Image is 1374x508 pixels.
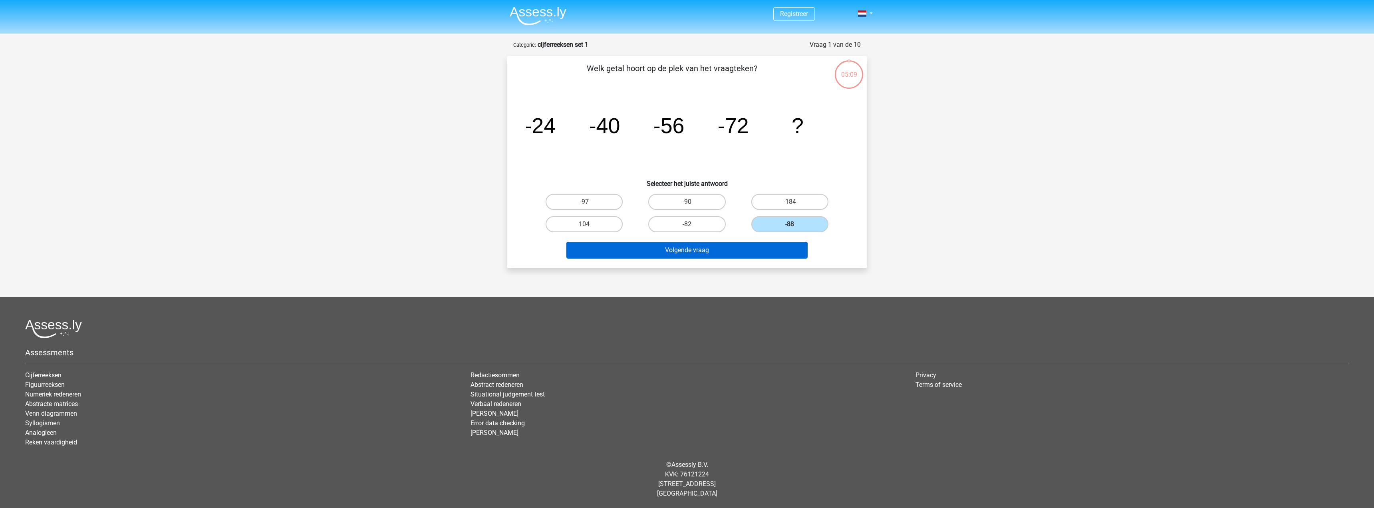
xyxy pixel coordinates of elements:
[25,438,77,446] a: Reken vaardigheid
[25,371,62,379] a: Cijferreeksen
[25,410,77,417] a: Venn diagrammen
[471,390,545,398] a: Situational judgement test
[780,10,808,18] a: Registreer
[471,400,521,408] a: Verbaal redeneren
[915,371,936,379] a: Privacy
[546,194,623,210] label: -97
[792,114,804,137] tspan: ?
[471,410,518,417] a: [PERSON_NAME]
[471,429,518,436] a: [PERSON_NAME]
[718,114,749,137] tspan: -72
[19,454,1355,505] div: © KVK: 76121224 [STREET_ADDRESS] [GEOGRAPHIC_DATA]
[520,62,824,86] p: Welk getal hoort op de plek van het vraagteken?
[25,348,1349,357] h5: Assessments
[25,381,65,388] a: Figuurreeksen
[915,381,962,388] a: Terms of service
[810,40,861,50] div: Vraag 1 van de 10
[25,419,60,427] a: Syllogismen
[513,42,536,48] small: Categorie:
[471,419,525,427] a: Error data checking
[25,429,57,436] a: Analogieen
[471,381,523,388] a: Abstract redeneren
[653,114,685,137] tspan: -56
[648,194,725,210] label: -90
[589,114,620,137] tspan: -40
[25,400,78,408] a: Abstracte matrices
[751,194,828,210] label: -184
[25,390,81,398] a: Numeriek redeneren
[25,319,82,338] img: Assessly logo
[566,242,808,259] button: Volgende vraag
[834,60,864,80] div: 05:09
[538,41,588,48] strong: cijferreeksen set 1
[546,216,623,232] label: 104
[671,461,708,468] a: Assessly B.V.
[510,6,566,25] img: Assessly
[471,371,520,379] a: Redactiesommen
[751,216,828,232] label: -88
[524,114,556,137] tspan: -24
[520,173,854,187] h6: Selecteer het juiste antwoord
[648,216,725,232] label: -82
